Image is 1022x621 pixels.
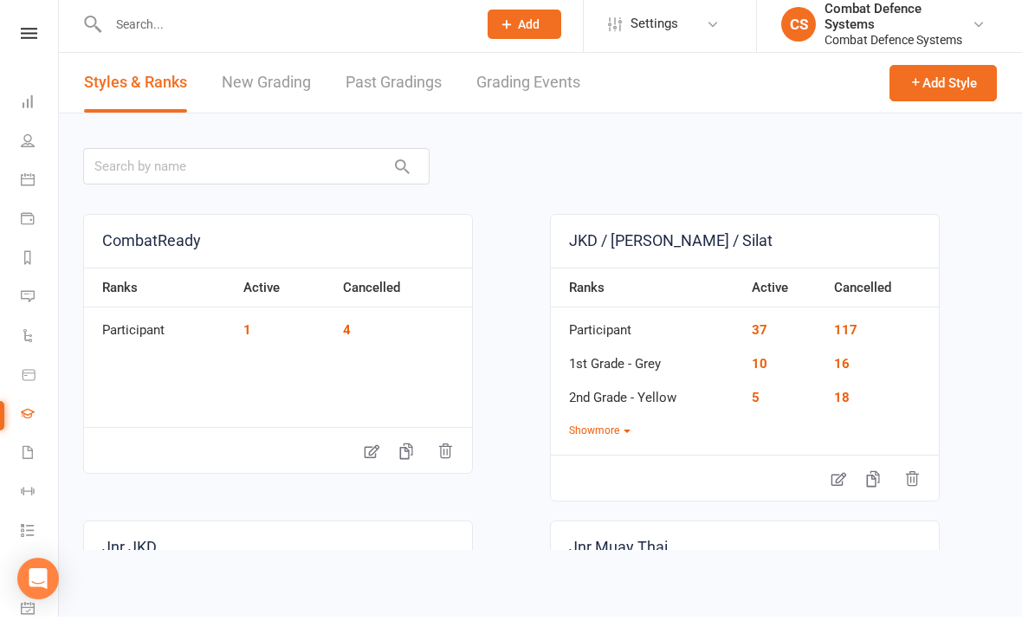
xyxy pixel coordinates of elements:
a: Past Gradings [346,57,442,117]
th: Ranks [84,272,235,312]
div: Combat Defence Systems [825,5,972,36]
a: New Grading [222,57,311,117]
a: 18 [834,394,850,410]
a: Grading Events [476,57,580,117]
a: 16 [834,360,850,376]
input: Search... [103,16,465,41]
button: Add Style [889,69,997,106]
input: Search by name [83,152,430,189]
th: Cancelled [334,272,472,312]
a: JKD / [PERSON_NAME] / Silat [551,219,939,272]
td: 2nd Grade - Yellow [551,379,743,413]
a: 4 [343,327,351,342]
a: 37 [752,327,767,342]
a: Payments [21,205,60,244]
a: 1 [243,327,251,342]
a: Reports [21,244,60,283]
span: Settings [631,9,678,48]
a: Jnr JKD [84,526,472,579]
a: CombatReady [84,219,472,272]
a: People [21,127,60,166]
a: Calendar [21,166,60,205]
button: Showmore [569,427,631,443]
span: Add [518,22,540,36]
a: Dashboard [21,88,60,127]
a: 10 [752,360,767,376]
a: Product Sales [21,361,60,400]
td: Participant [84,312,235,346]
td: Participant [551,312,743,346]
th: Active [235,272,334,312]
a: 5 [752,394,760,410]
div: CS [781,11,816,46]
td: 1st Grade - Grey [551,346,743,379]
a: Jnr Muay Thai [551,526,939,579]
a: What's New [21,556,60,595]
th: Cancelled [825,272,939,312]
div: Combat Defence Systems [825,36,972,52]
a: 117 [834,327,857,342]
button: Add [488,14,561,43]
a: Styles & Ranks [84,57,187,117]
th: Ranks [551,272,743,312]
th: Active [743,272,825,312]
div: Open Intercom Messenger [17,562,59,604]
